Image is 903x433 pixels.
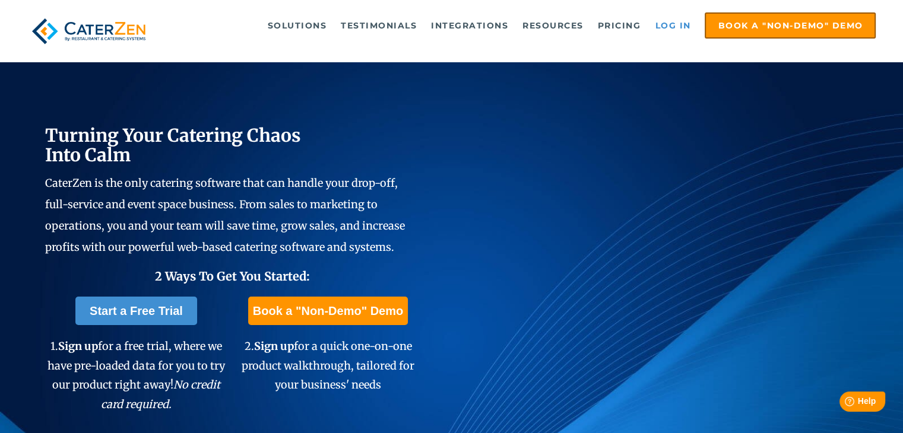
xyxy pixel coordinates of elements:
span: 2. for a quick one-on-one product walkthrough, tailored for your business' needs [242,339,414,391]
span: 2 Ways To Get You Started: [154,269,309,284]
a: Log in [649,14,696,37]
a: Resources [517,14,590,37]
span: Turning Your Catering Chaos Into Calm [45,124,301,166]
em: No credit card required. [101,378,220,410]
img: caterzen [27,12,151,50]
a: Start a Free Trial [75,297,197,325]
span: CaterZen is the only catering software that can handle your drop-off, full-service and event spac... [45,176,405,254]
a: Pricing [592,14,647,37]
a: Book a "Non-Demo" Demo [248,297,408,325]
iframe: Help widget launcher [797,387,890,420]
span: Sign up [254,339,293,353]
a: Testimonials [335,14,423,37]
a: Solutions [262,14,333,37]
span: 1. for a free trial, where we have pre-loaded data for you to try our product right away! [47,339,224,410]
a: Book a "Non-Demo" Demo [705,12,876,39]
div: Navigation Menu [172,12,876,39]
a: Integrations [425,14,514,37]
span: Sign up [58,339,98,353]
